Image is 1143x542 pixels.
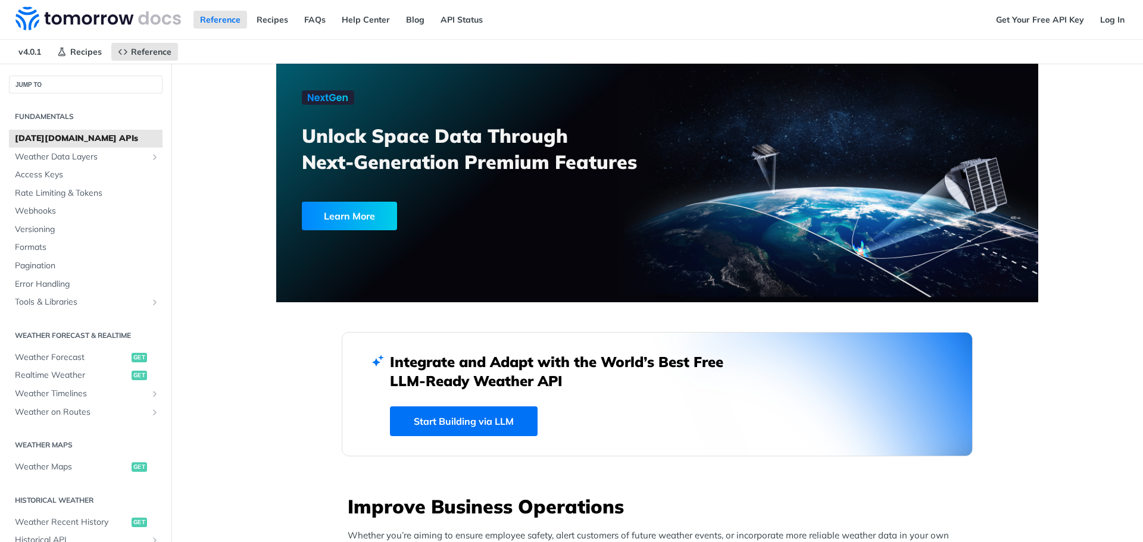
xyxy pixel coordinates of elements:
h2: Historical Weather [9,495,163,506]
span: Weather on Routes [15,406,147,418]
a: Weather Forecastget [9,349,163,366]
button: JUMP TO [9,76,163,93]
a: [DATE][DOMAIN_NAME] APIs [9,130,163,148]
span: Versioning [15,224,160,236]
a: Blog [399,11,431,29]
span: Reference [131,46,171,57]
span: Error Handling [15,278,160,290]
a: Learn More [302,202,597,230]
a: Weather on RoutesShow subpages for Weather on Routes [9,403,163,421]
h2: Fundamentals [9,111,163,122]
button: Show subpages for Weather Timelines [150,389,160,399]
h2: Weather Maps [9,440,163,450]
a: Help Center [335,11,396,29]
h2: Weather Forecast & realtime [9,330,163,341]
a: Rate Limiting & Tokens [9,184,163,202]
a: Versioning [9,221,163,239]
span: Weather Maps [15,461,129,473]
a: Realtime Weatherget [9,366,163,384]
a: Access Keys [9,166,163,184]
a: Error Handling [9,275,163,293]
button: Show subpages for Weather on Routes [150,408,160,417]
div: Learn More [302,202,397,230]
span: Realtime Weather [15,369,129,381]
span: Access Keys [15,169,160,181]
button: Show subpages for Weather Data Layers [150,152,160,162]
span: get [132,518,147,527]
a: FAQs [298,11,332,29]
img: NextGen [302,90,354,105]
a: Reference [193,11,247,29]
span: Weather Recent History [15,516,129,528]
a: Weather Recent Historyget [9,513,163,531]
a: Pagination [9,257,163,275]
span: Pagination [15,260,160,272]
span: Webhooks [15,205,160,217]
span: get [132,353,147,362]
a: Weather Mapsget [9,458,163,476]
span: Weather Data Layers [15,151,147,163]
span: Formats [15,242,160,253]
a: Formats [9,239,163,256]
span: get [132,371,147,380]
span: get [132,462,147,472]
span: Rate Limiting & Tokens [15,187,160,199]
a: Recipes [250,11,295,29]
a: Recipes [51,43,108,61]
a: Log In [1094,11,1131,29]
button: Show subpages for Tools & Libraries [150,297,160,307]
h3: Unlock Space Data Through Next-Generation Premium Features [302,123,670,175]
span: [DATE][DOMAIN_NAME] APIs [15,133,160,145]
span: Weather Forecast [15,352,129,364]
h3: Improve Business Operations [348,493,973,519]
span: Tools & Libraries [15,296,147,308]
a: API Status [434,11,489,29]
h2: Integrate and Adapt with the World’s Best Free LLM-Ready Weather API [390,352,741,390]
a: Reference [111,43,178,61]
a: Tools & LibrariesShow subpages for Tools & Libraries [9,293,163,311]
a: Start Building via LLM [390,406,538,436]
span: v4.0.1 [12,43,48,61]
span: Recipes [70,46,102,57]
a: Weather TimelinesShow subpages for Weather Timelines [9,385,163,403]
img: Tomorrow.io Weather API Docs [15,7,181,30]
a: Get Your Free API Key [989,11,1091,29]
span: Weather Timelines [15,388,147,400]
a: Webhooks [9,202,163,220]
a: Weather Data LayersShow subpages for Weather Data Layers [9,148,163,166]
